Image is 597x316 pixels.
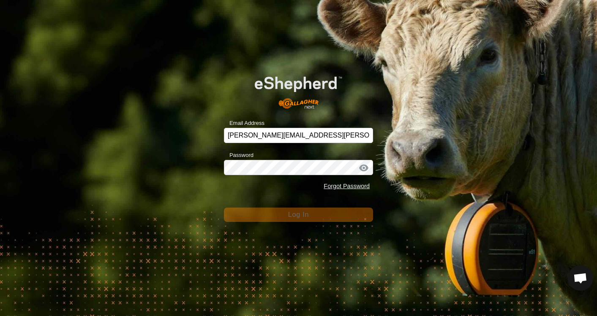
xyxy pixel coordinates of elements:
a: Forgot Password [324,183,370,189]
span: Log In [288,211,309,218]
div: Open chat [568,265,593,291]
button: Log In [224,208,373,222]
input: Email Address [224,128,373,143]
label: Email Address [224,119,264,127]
label: Password [224,151,254,159]
img: E-shepherd Logo [239,64,358,115]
